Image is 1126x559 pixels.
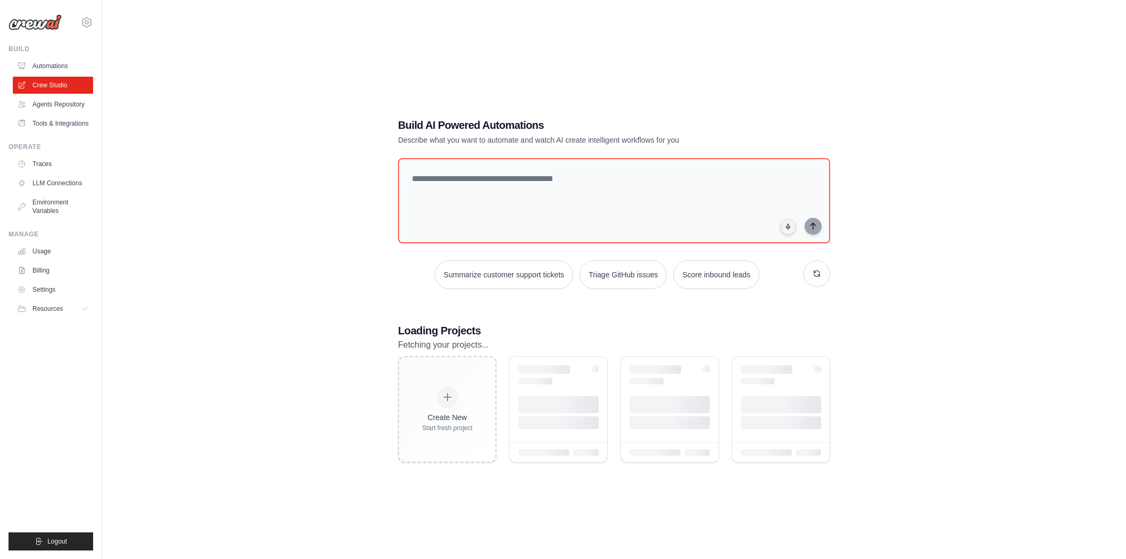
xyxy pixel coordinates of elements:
[9,14,62,30] img: Logo
[9,532,93,550] button: Logout
[32,305,63,313] span: Resources
[398,135,756,145] p: Describe what you want to automate and watch AI create intelligent workflows for you
[13,175,93,192] a: LLM Connections
[673,260,759,289] button: Score inbound leads
[13,155,93,172] a: Traces
[13,262,93,279] a: Billing
[47,537,67,546] span: Logout
[13,243,93,260] a: Usage
[422,412,473,423] div: Create New
[398,323,830,338] h3: Loading Projects
[9,143,93,151] div: Operate
[9,45,93,53] div: Build
[13,281,93,298] a: Settings
[13,300,93,317] button: Resources
[13,194,93,219] a: Environment Variables
[422,424,473,432] div: Start fresh project
[780,219,796,235] button: Click to speak your automation idea
[13,96,93,113] a: Agents Repository
[804,260,830,287] button: Get new suggestions
[13,57,93,75] a: Automations
[9,230,93,239] div: Manage
[398,118,756,133] h1: Build AI Powered Automations
[579,260,667,289] button: Triage GitHub issues
[398,338,830,352] p: Fetching your projects...
[435,260,573,289] button: Summarize customer support tickets
[13,115,93,132] a: Tools & Integrations
[13,77,93,94] a: Crew Studio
